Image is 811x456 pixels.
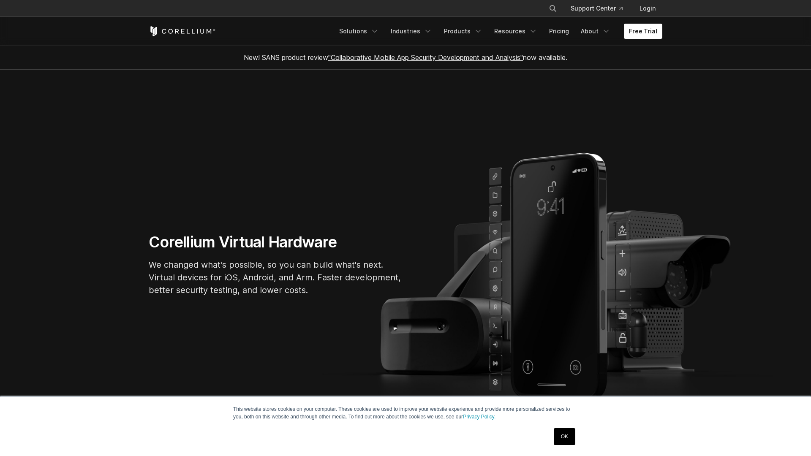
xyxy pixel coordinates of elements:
p: We changed what's possible, so you can build what's next. Virtual devices for iOS, Android, and A... [149,258,402,296]
a: Products [439,24,487,39]
a: Industries [386,24,437,39]
a: Pricing [544,24,574,39]
a: Resources [489,24,542,39]
a: Support Center [564,1,629,16]
a: "Collaborative Mobile App Security Development and Analysis" [328,53,523,62]
a: Solutions [334,24,384,39]
a: Corellium Home [149,26,216,36]
div: Navigation Menu [539,1,662,16]
a: About [576,24,615,39]
a: Free Trial [624,24,662,39]
p: This website stores cookies on your computer. These cookies are used to improve your website expe... [233,405,578,421]
div: Navigation Menu [334,24,662,39]
a: OK [554,428,575,445]
a: Privacy Policy. [463,414,495,420]
h1: Corellium Virtual Hardware [149,233,402,252]
span: New! SANS product review now available. [244,53,567,62]
a: Login [633,1,662,16]
button: Search [545,1,561,16]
